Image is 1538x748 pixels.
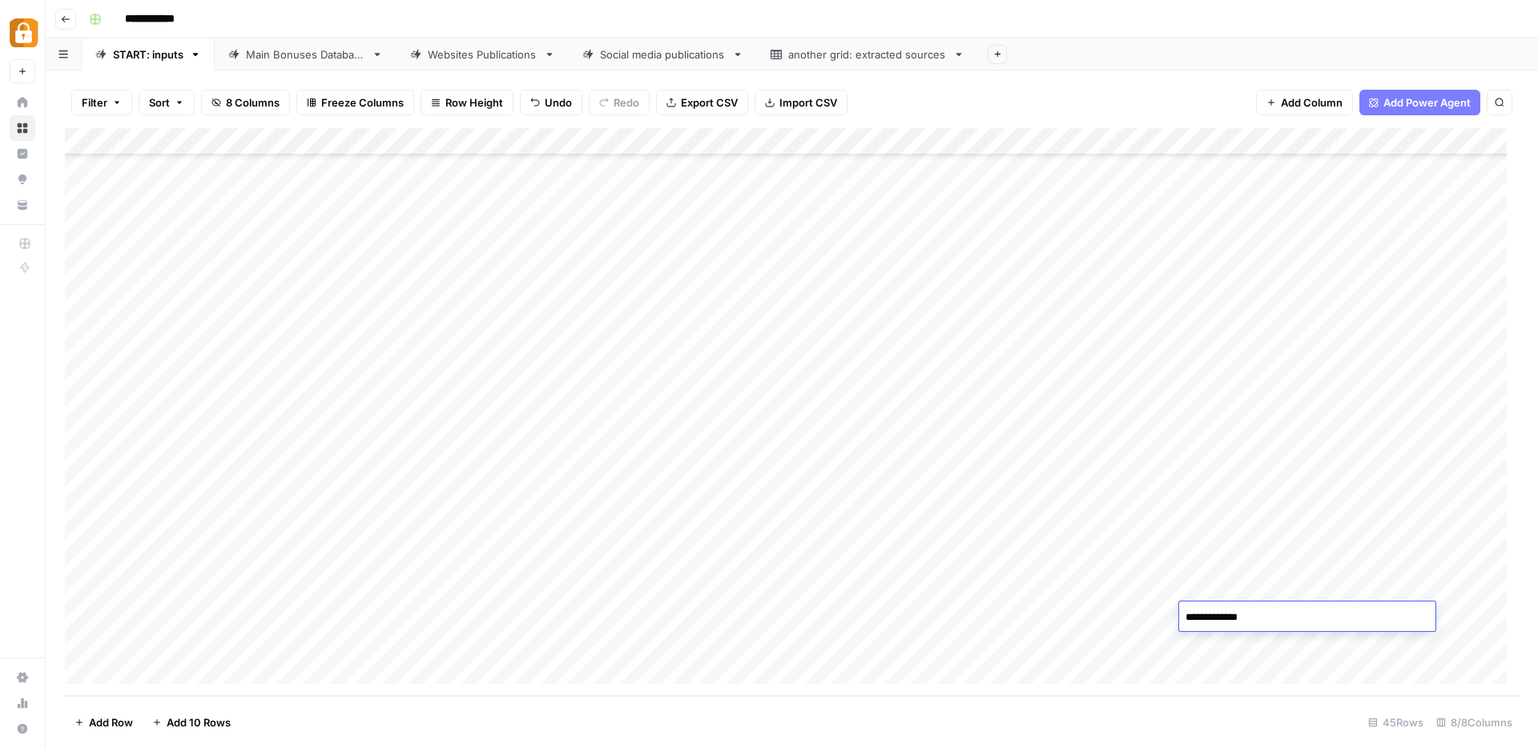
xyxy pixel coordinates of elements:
[143,710,240,735] button: Add 10 Rows
[226,95,280,111] span: 8 Columns
[65,710,143,735] button: Add Row
[296,90,414,115] button: Freeze Columns
[321,95,404,111] span: Freeze Columns
[82,38,215,70] a: START: inputs
[10,716,35,742] button: Help + Support
[1383,95,1471,111] span: Add Power Agent
[397,38,569,70] a: Websites Publications
[10,115,35,141] a: Browse
[71,90,132,115] button: Filter
[681,95,738,111] span: Export CSV
[1430,710,1519,735] div: 8/8 Columns
[656,90,748,115] button: Export CSV
[10,690,35,716] a: Usage
[755,90,848,115] button: Import CSV
[10,665,35,690] a: Settings
[149,95,170,111] span: Sort
[10,13,35,53] button: Workspace: Adzz
[10,167,35,192] a: Opportunities
[1256,90,1353,115] button: Add Column
[167,714,231,730] span: Add 10 Rows
[113,46,183,62] div: START: inputs
[757,38,978,70] a: another grid: extracted sources
[246,46,365,62] div: Main Bonuses Database
[788,46,947,62] div: another grid: extracted sources
[428,46,537,62] div: Websites Publications
[10,192,35,218] a: Your Data
[545,95,572,111] span: Undo
[569,38,757,70] a: Social media publications
[520,90,582,115] button: Undo
[421,90,513,115] button: Row Height
[82,95,107,111] span: Filter
[201,90,290,115] button: 8 Columns
[1281,95,1343,111] span: Add Column
[779,95,837,111] span: Import CSV
[10,18,38,47] img: Adzz Logo
[600,46,726,62] div: Social media publications
[589,90,650,115] button: Redo
[1362,710,1430,735] div: 45 Rows
[1359,90,1480,115] button: Add Power Agent
[10,90,35,115] a: Home
[445,95,503,111] span: Row Height
[89,714,133,730] span: Add Row
[10,141,35,167] a: Insights
[139,90,195,115] button: Sort
[215,38,397,70] a: Main Bonuses Database
[614,95,639,111] span: Redo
